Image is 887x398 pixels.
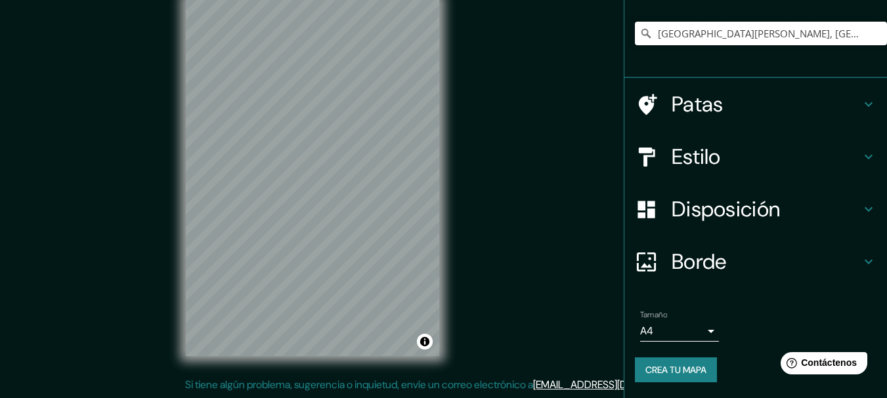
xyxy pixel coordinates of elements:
iframe: Lanzador de widgets de ayuda [770,347,873,384]
a: [EMAIL_ADDRESS][DOMAIN_NAME] [533,378,695,391]
button: Activar o desactivar atribución [417,334,433,349]
font: Patas [672,90,724,118]
font: Tamaño [640,309,667,320]
font: Estilo [672,143,721,170]
font: Crea tu mapa [645,364,706,376]
div: Disposición [624,183,887,235]
div: A4 [640,321,719,342]
font: A4 [640,324,653,338]
font: Disposición [672,195,780,223]
input: Elige tu ciudad o zona [635,22,887,45]
div: Estilo [624,130,887,183]
div: Borde [624,235,887,288]
font: Si tiene algún problema, sugerencia o inquietud, envíe un correo electrónico a [185,378,533,391]
div: Patas [624,78,887,130]
button: Crea tu mapa [635,357,717,382]
font: Borde [672,248,727,275]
